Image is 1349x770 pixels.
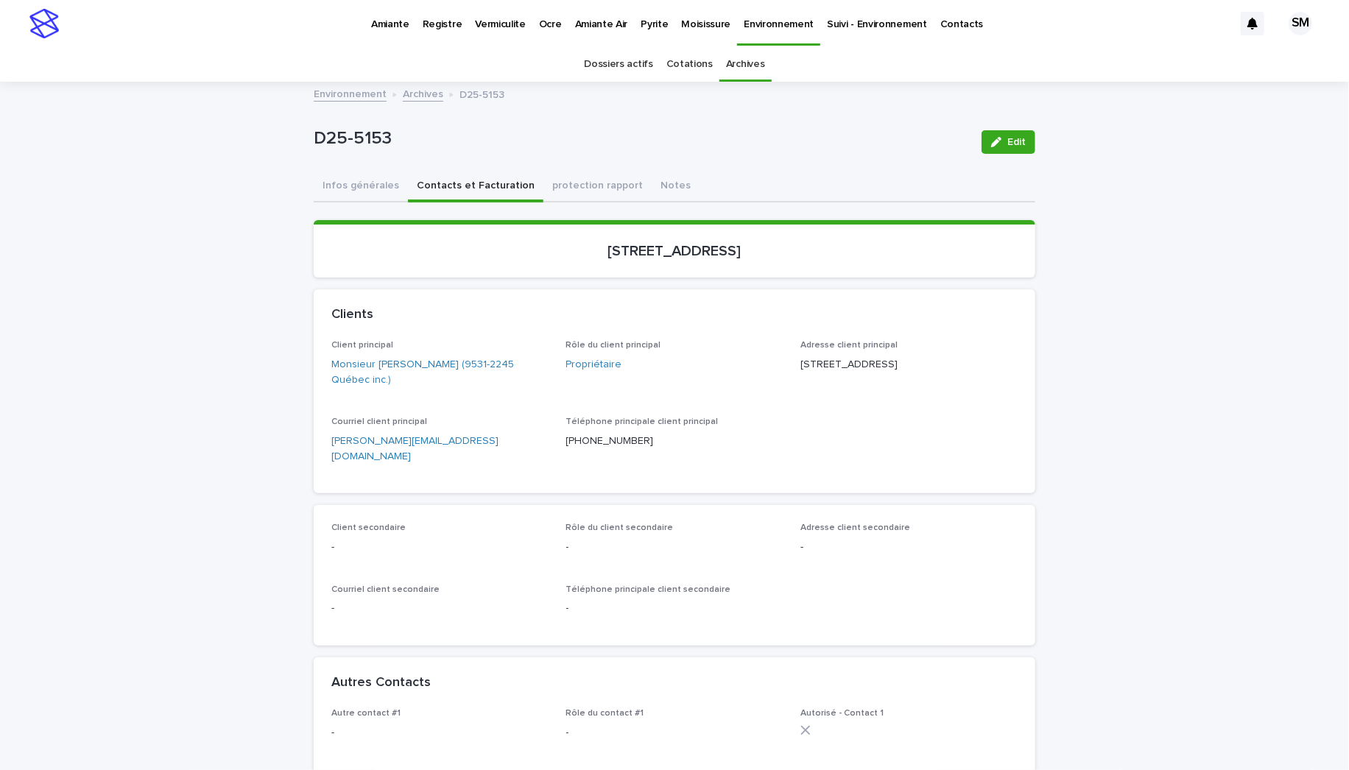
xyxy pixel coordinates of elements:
span: Rôle du client secondaire [566,523,674,532]
span: Téléphone principale client secondaire [566,585,731,594]
button: Edit [982,130,1035,154]
span: Edit [1007,137,1026,147]
span: Téléphone principale client principal [566,417,719,426]
div: SM [1289,12,1312,35]
span: Autre contact #1 [331,709,401,718]
p: D25-5153 [459,85,504,102]
p: - [800,540,1018,555]
a: Archives [726,47,765,82]
button: Notes [652,172,700,202]
a: Propriétaire [566,357,622,372]
h2: Clients [331,307,373,323]
p: - [566,540,783,555]
span: Adresse client secondaire [800,523,910,532]
a: [PERSON_NAME][EMAIL_ADDRESS][DOMAIN_NAME] [331,436,499,462]
span: Rôle du contact #1 [566,709,644,718]
button: Infos générales [314,172,408,202]
p: - [331,540,549,555]
span: Courriel client principal [331,417,427,426]
a: Archives [403,85,443,102]
p: - [331,725,549,741]
p: [PHONE_NUMBER] [566,434,783,449]
span: Courriel client secondaire [331,585,440,594]
a: Environnement [314,85,387,102]
p: - [566,725,783,741]
span: Client secondaire [331,523,406,532]
a: Cotations [666,47,713,82]
span: Adresse client principal [800,341,898,350]
span: Rôle du client principal [566,341,661,350]
h2: Autres Contacts [331,675,431,691]
img: stacker-logo-s-only.png [29,9,59,38]
button: protection rapport [543,172,652,202]
p: - [331,601,549,616]
span: Client principal [331,341,393,350]
p: - [566,601,783,616]
span: Autorisé - Contact 1 [800,709,884,718]
p: D25-5153 [314,128,970,149]
a: Monsieur [PERSON_NAME] (9531-2245 Québec inc.) [331,357,549,388]
p: [STREET_ADDRESS] [800,357,1018,372]
button: Contacts et Facturation [408,172,543,202]
a: Dossiers actifs [584,47,652,82]
p: [STREET_ADDRESS] [331,242,1018,260]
